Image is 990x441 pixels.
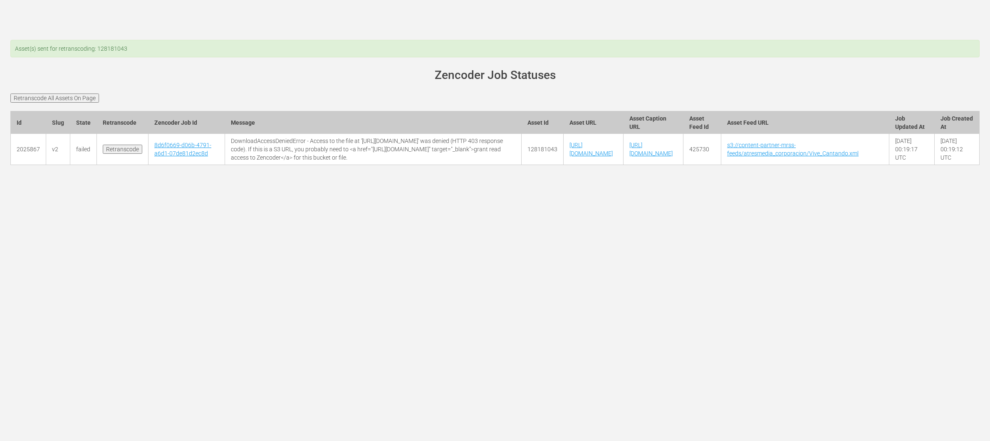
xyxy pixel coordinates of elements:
a: [URL][DOMAIN_NAME] [629,142,673,157]
th: Asset Caption URL [624,111,683,134]
th: State [70,111,97,134]
td: v2 [46,134,70,165]
input: Retranscode All Assets On Page [10,94,99,103]
td: DownloadAccessDeniedError - Access to the file at '[URL][DOMAIN_NAME]' was denied (HTTP 403 respo... [225,134,521,165]
td: [DATE] 00:19:17 UTC [889,134,934,165]
th: Id [11,111,46,134]
th: Message [225,111,521,134]
th: Zencoder Job Id [148,111,225,134]
th: Asset Feed URL [721,111,889,134]
td: [DATE] 00:19:12 UTC [934,134,979,165]
td: failed [70,134,97,165]
td: 425730 [683,134,721,165]
th: Job Updated At [889,111,934,134]
td: 2025867 [11,134,46,165]
th: Asset Feed Id [683,111,721,134]
th: Asset URL [564,111,624,134]
input: Retranscode [103,145,142,154]
div: Asset(s) sent for retranscoding: 128181043 [10,40,980,57]
th: Slug [46,111,70,134]
th: Asset Id [522,111,564,134]
a: s3://content-partner-mrss-feeds/atresmedia_corporacion/Vive_Cantando.xml [727,142,859,157]
a: [URL][DOMAIN_NAME] [569,142,613,157]
h1: Zencoder Job Statuses [22,69,968,82]
th: Job Created At [934,111,979,134]
td: 128181043 [522,134,564,165]
th: Retranscode [97,111,148,134]
a: 8d6f0669-d06b-4791-a6d1-07de81d2ec8d [154,142,211,157]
